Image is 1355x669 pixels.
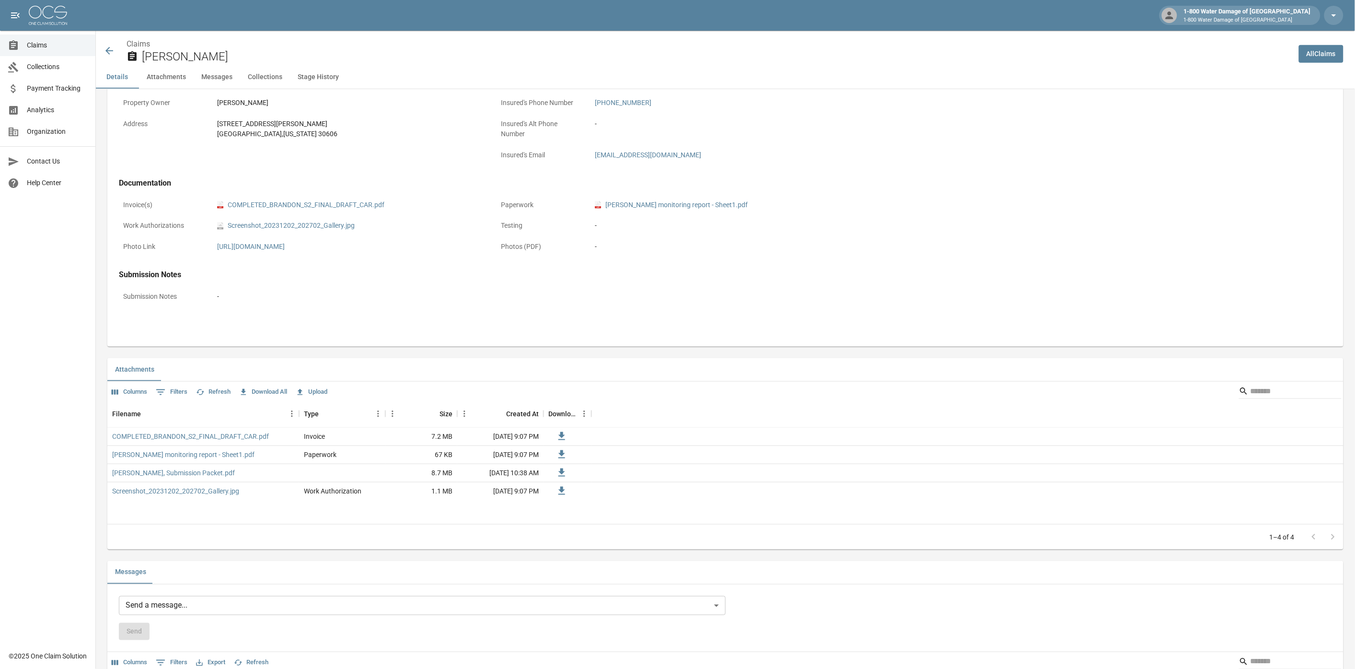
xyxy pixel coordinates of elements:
[112,486,239,496] a: Screenshot_20231202_202702_Gallery.jpg
[304,432,325,441] div: Invoice
[304,486,361,496] div: Work Authorization
[119,216,205,235] p: Work Authorizations
[497,94,583,112] p: Insured's Phone Number
[1180,7,1315,24] div: 1-800 Water Damage of [GEOGRAPHIC_DATA]
[1184,16,1311,24] p: 1-800 Water Damage of [GEOGRAPHIC_DATA]
[127,39,150,48] a: Claims
[119,115,205,133] p: Address
[139,66,194,89] button: Attachments
[112,400,141,427] div: Filename
[29,6,67,25] img: ocs-logo-white-transparent.png
[112,432,269,441] a: COMPLETED_BRANDON_S2_FINAL_DRAFT_CAR.pdf
[119,178,863,188] h4: Documentation
[497,216,583,235] p: Testing
[119,94,205,112] p: Property Owner
[457,407,472,421] button: Menu
[595,99,651,106] a: [PHONE_NUMBER]
[153,385,190,400] button: Show filters
[548,400,577,427] div: Download
[237,385,290,399] button: Download All
[595,221,858,231] div: -
[9,651,87,661] div: © 2025 One Claim Solution
[109,385,150,399] button: Select columns
[107,561,154,584] button: Messages
[385,482,457,501] div: 1.1 MB
[290,66,347,89] button: Stage History
[285,407,299,421] button: Menu
[119,237,205,256] p: Photo Link
[457,400,544,427] div: Created At
[107,561,1343,584] div: related-list tabs
[127,38,1291,50] nav: breadcrumb
[299,400,385,427] div: Type
[142,50,1291,64] h2: [PERSON_NAME]
[119,196,205,214] p: Invoice(s)
[506,400,539,427] div: Created At
[27,127,88,137] span: Organization
[385,464,457,482] div: 8.7 MB
[457,428,544,446] div: [DATE] 9:07 PM
[194,385,233,399] button: Refresh
[107,358,162,381] button: Attachments
[96,66,139,89] button: Details
[304,450,336,459] div: Paperwork
[27,178,88,188] span: Help Center
[27,156,88,166] span: Contact Us
[27,105,88,115] span: Analytics
[457,464,544,482] div: [DATE] 10:38 AM
[371,407,385,421] button: Menu
[385,407,400,421] button: Menu
[119,287,205,306] p: Submission Notes
[27,83,88,94] span: Payment Tracking
[595,119,858,129] div: -
[107,358,1343,381] div: related-list tabs
[293,385,330,399] button: Upload
[1270,532,1295,542] p: 1–4 of 4
[497,115,583,143] p: Insured's Alt Phone Number
[577,407,591,421] button: Menu
[119,270,863,280] h4: Submission Notes
[497,237,583,256] p: Photos (PDF)
[27,62,88,72] span: Collections
[6,6,25,25] button: open drawer
[217,129,481,139] div: [GEOGRAPHIC_DATA] , [US_STATE] 30606
[385,446,457,464] div: 67 KB
[595,242,858,252] div: -
[240,66,290,89] button: Collections
[457,446,544,464] div: [DATE] 9:07 PM
[119,596,726,615] div: Send a message...
[304,400,319,427] div: Type
[96,66,1355,89] div: anchor tabs
[497,146,583,164] p: Insured's Email
[194,66,240,89] button: Messages
[385,400,457,427] div: Size
[1239,384,1342,401] div: Search
[112,468,235,478] a: [PERSON_NAME], Submission Packet.pdf
[112,450,255,459] a: [PERSON_NAME] monitoring report - Sheet1.pdf
[595,200,748,210] a: pdf[PERSON_NAME] monitoring report - Sheet1.pdf
[1299,45,1343,63] a: AllClaims
[217,119,481,129] div: [STREET_ADDRESS][PERSON_NAME]
[107,400,299,427] div: Filename
[457,482,544,501] div: [DATE] 9:07 PM
[217,221,355,231] a: jpgScreenshot_20231202_202702_Gallery.jpg
[544,400,591,427] div: Download
[217,200,384,210] a: pdfCOMPLETED_BRANDON_S2_FINAL_DRAFT_CAR.pdf
[27,40,88,50] span: Claims
[385,428,457,446] div: 7.2 MB
[497,196,583,214] p: Paperwork
[595,151,701,159] a: [EMAIL_ADDRESS][DOMAIN_NAME]
[217,98,481,108] div: [PERSON_NAME]
[440,400,452,427] div: Size
[217,243,285,250] a: [URL][DOMAIN_NAME]
[217,292,858,302] div: -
